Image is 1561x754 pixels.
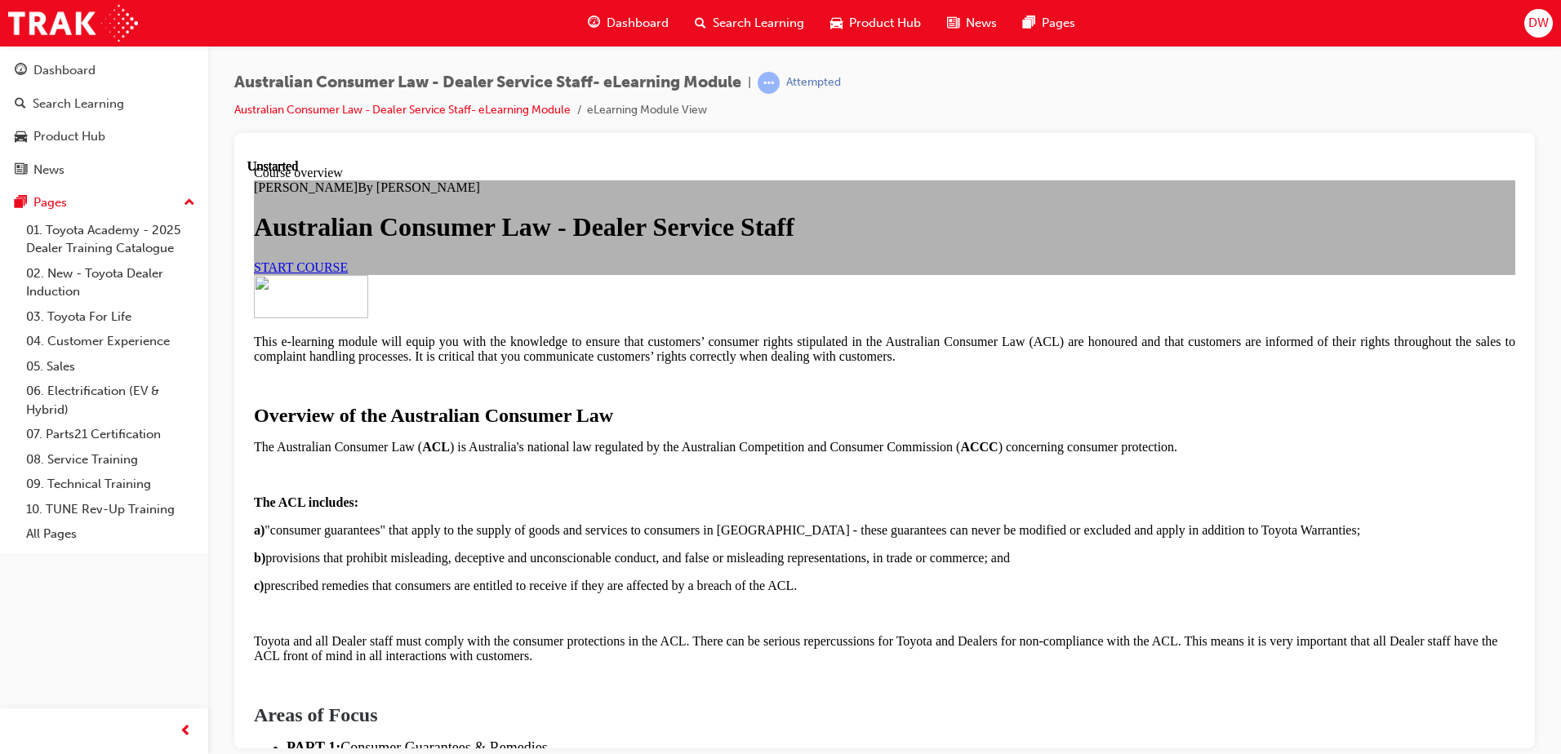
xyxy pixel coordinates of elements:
[20,354,202,379] a: 05. Sales
[7,281,930,295] span: The Australian Consumer Law ( ) is Australia's national law regulated by the Australian Competiti...
[7,53,1268,83] h1: Australian Consumer Law - Dealer Service Staff
[110,21,233,35] span: By [PERSON_NAME]
[7,55,202,86] a: Dashboard
[7,101,100,115] a: START COURSE
[947,13,959,33] span: news-icon
[713,281,750,295] strong: ACCC
[180,721,192,742] span: prev-icon
[587,101,707,120] li: eLearning Module View
[575,7,682,40] a: guage-iconDashboard
[7,21,110,35] span: [PERSON_NAME]
[20,472,202,497] a: 09. Technical Training
[8,5,138,42] img: Trak
[20,379,202,422] a: 06. Electrification (EV & Hybrid)
[175,281,202,295] strong: ACL
[7,7,96,20] span: Course overview
[758,72,780,94] span: learningRecordVerb_ATTEMPT-icon
[20,447,202,472] a: 08. Service Training
[33,95,124,113] div: Search Learning
[93,580,300,597] span: Consumer Guarantees & Remedies
[7,122,202,152] a: Product Hub
[7,89,202,119] a: Search Learning
[7,336,111,350] strong: The ACL includes:
[33,161,64,180] div: News
[7,188,202,218] button: Pages
[20,261,202,304] a: 02. New - Toyota Dealer Induction
[607,14,669,33] span: Dashboard
[15,163,27,178] span: news-icon
[7,246,366,267] span: Overview of the Australian Consumer Law
[1010,7,1088,40] a: pages-iconPages
[7,392,763,406] span: provisions that prohibit misleading, deceptive and unconscionable conduct, and false or misleadin...
[713,14,804,33] span: Search Learning
[1524,9,1553,38] button: DW
[20,218,202,261] a: 01. Toyota Academy - 2025 Dealer Training Catalogue
[849,14,921,33] span: Product Hub
[1042,14,1075,33] span: Pages
[39,580,93,597] span: PART 1:
[33,127,105,146] div: Product Hub
[15,97,26,112] span: search-icon
[934,7,1010,40] a: news-iconNews
[7,364,17,378] strong: a)
[695,13,706,33] span: search-icon
[786,75,841,91] div: Attempted
[817,7,934,40] a: car-iconProduct Hub
[7,52,202,188] button: DashboardSearch LearningProduct HubNews
[20,497,202,522] a: 10. TUNE Rev-Up Training
[7,475,1250,503] span: Toyota and all Dealer staff must comply with the consumer protections in the ACL. There can be se...
[7,392,18,406] strong: b)
[15,130,27,144] span: car-icon
[33,61,96,80] div: Dashboard
[1528,14,1549,33] span: DW
[234,73,741,92] span: Australian Consumer Law - Dealer Service Staff- eLearning Module
[15,64,27,78] span: guage-icon
[184,193,195,214] span: up-icon
[7,419,16,433] strong: c)
[20,304,202,330] a: 03. Toyota For Life
[7,175,1268,204] span: This e-learning module will equip you with the knowledge to ensure that customers’ consumer right...
[15,196,27,211] span: pages-icon
[748,73,751,92] span: |
[7,419,549,433] span: prescribed remedies that consumers are entitled to receive if they are affected by a breach of th...
[7,364,1113,378] span: "consumer guarantees" that apply to the supply of goods and services to consumers in [GEOGRAPHIC_...
[234,103,571,117] a: Australian Consumer Law - Dealer Service Staff- eLearning Module
[588,13,600,33] span: guage-icon
[33,193,67,212] div: Pages
[830,13,843,33] span: car-icon
[966,14,997,33] span: News
[7,155,202,185] a: News
[20,521,202,547] a: All Pages
[1023,13,1035,33] span: pages-icon
[20,329,202,354] a: 04. Customer Experience
[682,7,817,40] a: search-iconSearch Learning
[20,422,202,447] a: 07. Parts21 Certification
[7,545,131,566] span: Areas of Focus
